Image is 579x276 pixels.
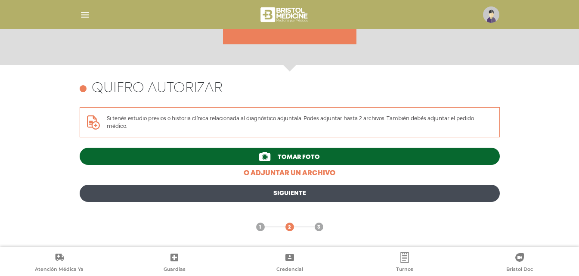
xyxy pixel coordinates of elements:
[315,223,323,231] a: 3
[317,223,320,231] span: 3
[347,252,462,274] a: Turnos
[259,223,261,231] span: 1
[285,223,294,231] a: 2
[80,9,90,20] img: Cober_menu-lines-white.svg
[276,266,303,274] span: Credencial
[396,266,413,274] span: Turnos
[164,266,186,274] span: Guardias
[259,4,310,25] img: bristol-medicine-blanco.png
[35,266,84,274] span: Atención Médica Ya
[288,223,291,231] span: 2
[278,154,320,160] span: Tomar foto
[80,148,500,165] a: Tomar foto
[232,252,347,274] a: Credencial
[117,252,232,274] a: Guardias
[80,185,500,202] a: Siguiente
[92,81,223,97] h4: Quiero autorizar
[256,223,265,231] a: 1
[107,115,492,130] p: Si tenés estudio previos o historia clínica relacionada al diagnóstico adjuntala. Podes adjuntar ...
[506,266,533,274] span: Bristol Doc
[2,252,117,274] a: Atención Médica Ya
[483,6,499,23] img: profile-placeholder.svg
[80,168,500,179] a: o adjuntar un archivo
[462,252,577,274] a: Bristol Doc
